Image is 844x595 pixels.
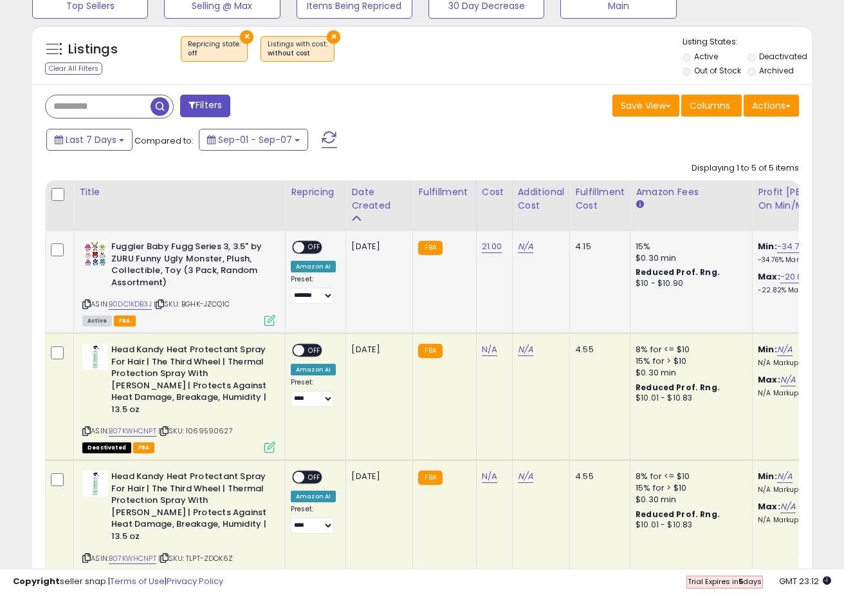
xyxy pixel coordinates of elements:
[482,343,497,356] a: N/A
[111,344,268,419] b: Head Kandy Heat Protectant Spray For Hair | The Third Wheel | Thermal Protection Spray With [PERS...
[82,241,108,267] img: 51089zcVZLL._SL40_.jpg
[133,442,155,453] span: FBA
[738,576,743,587] b: 5
[418,241,442,255] small: FBA
[636,367,742,379] div: $0.30 min
[45,62,102,75] div: Clear All Filters
[575,471,620,482] div: 4.55
[758,343,777,355] b: Min:
[692,162,799,175] div: Displaying 1 to 5 of 5 items
[291,491,336,502] div: Amazon AI
[688,576,762,587] span: Trial Expires in days
[154,299,230,309] span: | SKU: BGHK-JZCQ1C
[418,344,442,358] small: FBA
[575,185,625,212] div: Fulfillment Cost
[777,470,793,483] a: N/A
[199,129,308,151] button: Sep-01 - Sep-07
[694,51,718,62] label: Active
[636,520,742,531] div: $10.01 - $10.83
[683,36,812,48] p: Listing States:
[134,135,194,147] span: Compared to:
[82,442,131,453] span: All listings that are unavailable for purchase on Amazon for any reason other than out-of-stock
[218,133,292,146] span: Sep-01 - Sep-07
[13,575,60,587] strong: Copyright
[418,471,442,485] small: FBA
[291,261,336,272] div: Amazon AI
[109,553,156,564] a: B07KWHCNPT
[518,185,565,212] div: Additional Cost
[636,252,742,264] div: $0.30 min
[82,344,108,370] img: 315AC5Cld3L._SL40_.jpg
[758,240,777,252] b: Min:
[482,240,502,253] a: 21.00
[636,185,747,199] div: Amazon Fees
[114,316,136,326] span: FBA
[636,509,720,520] b: Reduced Prof. Rng.
[758,270,780,283] b: Max:
[777,343,793,356] a: N/A
[111,471,268,545] b: Head Kandy Heat Protectant Spray For Hair | The Third Wheel | Thermal Protection Spray With [PERS...
[351,185,407,212] div: Date Created
[158,553,233,563] span: | SKU: TLPT-ZDOK6Z
[291,185,340,199] div: Repricing
[66,133,116,146] span: Last 7 Days
[636,482,742,494] div: 15% for > $10
[351,241,403,252] div: [DATE]
[636,344,742,355] div: 8% for <= $10
[518,470,533,483] a: N/A
[482,185,507,199] div: Cost
[758,500,780,513] b: Max:
[304,345,325,356] span: OFF
[291,505,336,534] div: Preset:
[681,95,742,117] button: Columns
[82,344,275,451] div: ASIN:
[758,373,780,386] b: Max:
[482,470,497,483] a: N/A
[110,575,165,587] a: Terms of Use
[518,343,533,356] a: N/A
[780,270,805,283] a: -20.01
[744,95,799,117] button: Actions
[79,185,280,199] div: Title
[758,470,777,482] b: Min:
[779,575,831,587] span: 2025-09-15 23:12 GMT
[291,364,336,375] div: Amazon AI
[111,241,268,292] b: Fuggler Baby Fugg Series 3, 3.5" by ZURU Funny Ugly Monster, Plush, Collectible, Toy (3 Pack, Ran...
[268,39,327,59] span: Listings with cost :
[82,316,112,326] span: All listings currently available for purchase on Amazon
[636,471,742,482] div: 8% for <= $10
[188,39,241,59] span: Repricing state :
[759,65,794,76] label: Archived
[518,240,533,253] a: N/A
[636,241,742,252] div: 15%
[240,30,253,44] button: ×
[188,49,241,58] div: off
[636,494,742,505] div: $0.30 min
[291,378,336,407] div: Preset:
[418,185,470,199] div: Fulfillment
[304,472,325,483] span: OFF
[82,471,108,496] img: 315AC5Cld3L._SL40_.jpg
[82,241,275,325] div: ASIN:
[780,500,796,513] a: N/A
[351,471,403,482] div: [DATE]
[636,278,742,289] div: $10 - $10.90
[636,393,742,404] div: $10.01 - $10.83
[694,65,741,76] label: Out of Stock
[690,99,730,112] span: Columns
[109,426,156,437] a: B07KWHCNPT
[268,49,327,58] div: without cost
[636,199,643,211] small: Amazon Fees.
[327,30,340,44] button: ×
[13,576,223,588] div: seller snap | |
[180,95,230,117] button: Filters
[575,344,620,355] div: 4.55
[777,240,805,253] a: -34.76
[759,51,807,62] label: Deactivated
[304,242,325,253] span: OFF
[158,426,233,436] span: | SKU: 1069590627
[636,267,720,278] b: Reduced Prof. Rng.
[291,275,336,304] div: Preset:
[351,344,403,355] div: [DATE]
[612,95,679,117] button: Save View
